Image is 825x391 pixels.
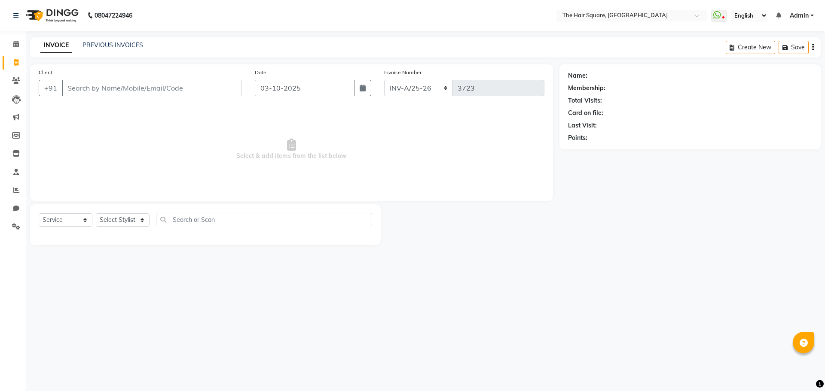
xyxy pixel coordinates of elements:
[39,69,52,76] label: Client
[568,121,597,130] div: Last Visit:
[789,357,816,382] iframe: chat widget
[568,84,605,93] div: Membership:
[22,3,81,27] img: logo
[62,80,242,96] input: Search by Name/Mobile/Email/Code
[568,71,587,80] div: Name:
[779,41,809,54] button: Save
[384,69,422,76] label: Invoice Number
[726,41,775,54] button: Create New
[39,106,544,192] span: Select & add items from the list below
[82,41,143,49] a: PREVIOUS INVOICES
[95,3,132,27] b: 08047224946
[568,133,587,142] div: Points:
[568,109,603,118] div: Card on file:
[40,38,72,53] a: INVOICE
[156,213,372,226] input: Search or Scan
[568,96,602,105] div: Total Visits:
[39,80,63,96] button: +91
[255,69,266,76] label: Date
[790,11,809,20] span: Admin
